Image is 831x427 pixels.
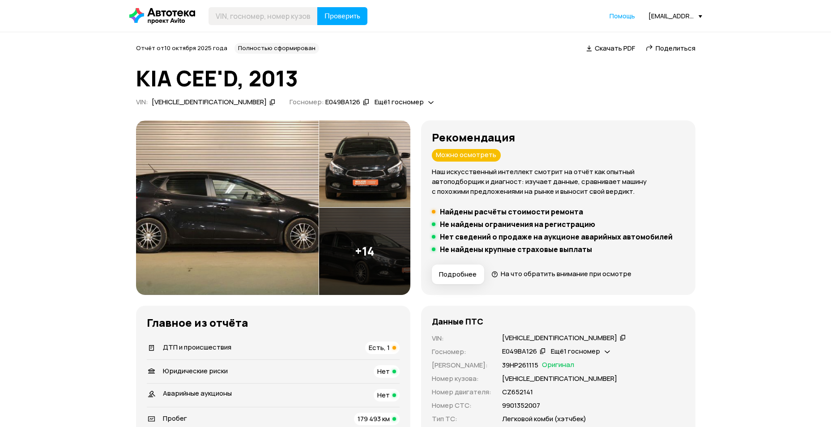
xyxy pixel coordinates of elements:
[432,149,501,162] div: Можно осмотреть
[609,12,635,20] span: Помощь
[440,207,583,216] h5: Найдены расчёты стоимости ремонта
[317,7,367,25] button: Проверить
[377,367,390,376] span: Нет
[369,343,390,352] span: Есть, 1
[440,245,592,254] h5: Не найдены крупные страховые выплаты
[432,347,491,357] p: Госномер :
[551,346,600,356] span: Ещё 1 госномер
[163,414,187,423] span: Пробег
[325,98,360,107] div: Е049ВА126
[502,387,533,397] p: СZ652141
[432,401,491,410] p: Номер СТС :
[324,13,360,20] span: Проверить
[656,43,695,53] span: Поделиться
[432,414,491,424] p: Тип ТС :
[136,44,227,52] span: Отчёт от 10 октября 2025 года
[209,7,318,25] input: VIN, госномер, номер кузова
[432,333,491,343] p: VIN :
[147,316,400,329] h3: Главное из отчёта
[586,43,635,53] a: Скачать PDF
[358,414,390,423] span: 179 493 км
[432,131,685,144] h3: Рекомендация
[646,43,695,53] a: Поделиться
[432,374,491,384] p: Номер кузова :
[502,414,586,424] p: Легковой комби (хэтчбек)
[432,360,491,370] p: [PERSON_NAME] :
[502,374,617,384] p: [VEHICLE_IDENTIFICATION_NUMBER]
[432,316,483,326] h4: Данные ПТС
[163,342,231,352] span: ДТП и происшествия
[432,167,685,196] p: Наш искусственный интеллект смотрит на отчёт как опытный автоподборщик и диагност: изучает данные...
[502,347,537,356] div: Е049ВА126
[432,387,491,397] p: Номер двигателя :
[432,265,484,284] button: Подробнее
[136,97,148,107] span: VIN :
[440,220,595,229] h5: Не найдены ограничения на регистрацию
[136,66,695,90] h1: KIA CEE'D, 2013
[542,360,574,370] span: Оригинал
[234,43,319,54] div: Полностью сформирован
[439,270,477,279] span: Подробнее
[595,43,635,53] span: Скачать PDF
[609,12,635,21] a: Помощь
[163,389,232,398] span: Аварийные аукционы
[163,366,228,376] span: Юридические риски
[377,390,390,400] span: Нет
[648,12,702,20] div: [EMAIL_ADDRESS][DOMAIN_NAME]
[502,333,617,343] div: [VEHICLE_IDENTIFICATION_NUMBER]
[375,97,424,107] span: Ещё 1 госномер
[502,401,540,410] p: 9901352007
[501,269,631,278] span: На что обратить внимание при осмотре
[502,360,538,370] p: 39НР261115
[152,98,267,107] div: [VEHICLE_IDENTIFICATION_NUMBER]
[491,269,632,278] a: На что обратить внимание при осмотре
[440,232,673,241] h5: Нет сведений о продаже на аукционе аварийных автомобилей
[290,97,324,107] span: Госномер:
